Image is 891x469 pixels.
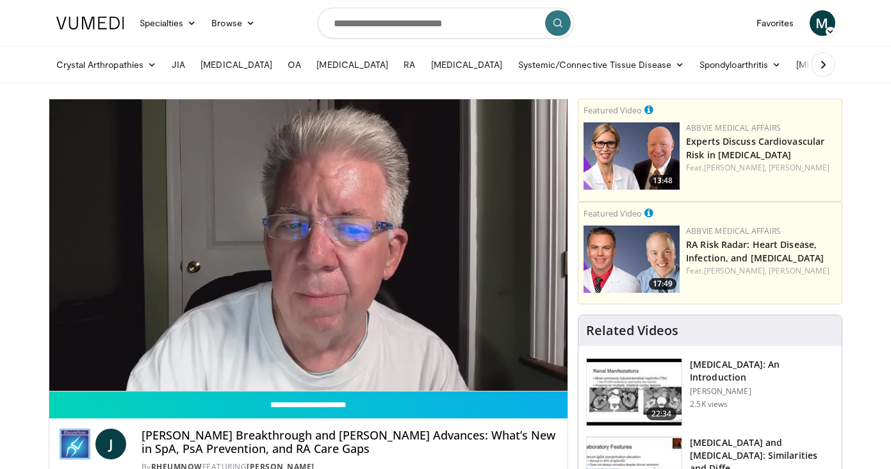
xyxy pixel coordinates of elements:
[584,226,680,293] img: 52ade5ce-f38d-48c3-9990-f38919e14253.png.150x105_q85_crop-smart_upscale.png
[511,52,692,78] a: Systemic/Connective Tissue Disease
[686,122,781,133] a: AbbVie Medical Affairs
[690,386,834,397] p: [PERSON_NAME]
[309,52,396,78] a: [MEDICAL_DATA]
[49,99,568,391] video-js: Video Player
[690,358,834,384] h3: [MEDICAL_DATA]: An Introduction
[95,429,126,459] a: J
[49,52,165,78] a: Crystal Arthropathies
[587,359,682,425] img: 47980f05-c0f7-4192-9362-4cb0fcd554e5.150x105_q85_crop-smart_upscale.jpg
[132,10,204,36] a: Specialties
[584,104,642,116] small: Featured Video
[704,162,767,173] a: [PERSON_NAME],
[584,122,680,190] a: 13:48
[649,175,676,186] span: 13:48
[810,10,835,36] a: M
[584,122,680,190] img: bac68d7e-7eb1-429f-a5de-1d3cdceb804d.png.150x105_q85_crop-smart_upscale.png
[318,8,574,38] input: Search topics, interventions
[584,226,680,293] a: 17:49
[584,208,642,219] small: Featured Video
[686,162,837,174] div: Feat.
[649,278,676,290] span: 17:49
[423,52,511,78] a: [MEDICAL_DATA]
[704,265,767,276] a: [PERSON_NAME],
[396,52,423,78] a: RA
[686,238,824,264] a: RA Risk Radar: Heart Disease, Infection, and [MEDICAL_DATA]
[280,52,309,78] a: OA
[586,323,678,338] h4: Related Videos
[56,17,124,29] img: VuMedi Logo
[142,429,558,456] h4: [PERSON_NAME] Breakthrough and [PERSON_NAME] Advances: What’s New in SpA, PsA Prevention, and RA ...
[789,52,888,78] a: [MEDICAL_DATA]
[204,10,263,36] a: Browse
[686,226,781,236] a: AbbVie Medical Affairs
[164,52,193,78] a: JIA
[60,429,90,459] img: RheumNow
[646,407,677,420] span: 22:34
[686,265,837,277] div: Feat.
[686,135,824,161] a: Experts Discuss Cardiovascular Risk in [MEDICAL_DATA]
[769,162,830,173] a: [PERSON_NAME]
[586,358,834,426] a: 22:34 [MEDICAL_DATA]: An Introduction [PERSON_NAME] 2.5K views
[749,10,802,36] a: Favorites
[690,399,728,409] p: 2.5K views
[769,265,830,276] a: [PERSON_NAME]
[692,52,789,78] a: Spondyloarthritis
[193,52,280,78] a: [MEDICAL_DATA]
